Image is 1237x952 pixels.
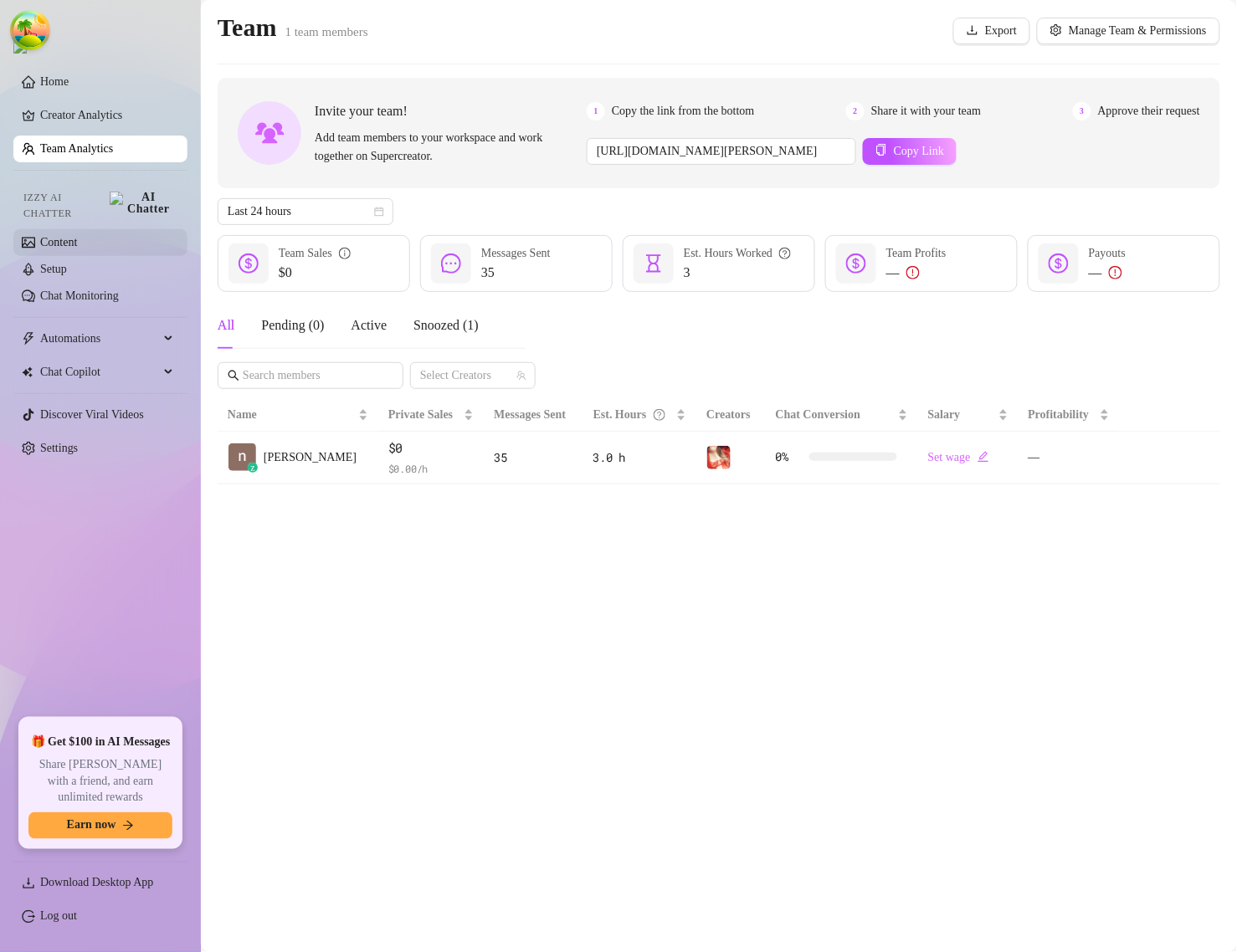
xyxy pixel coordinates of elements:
span: download [22,877,35,890]
span: setting [1050,24,1062,36]
span: thunderbolt [22,332,35,345]
span: Messages Sent [494,408,566,421]
h2: Team [218,12,368,44]
a: Creator Analytics [40,102,174,129]
span: dollar-circle [239,253,259,274]
span: team [516,371,526,381]
span: dollar-circle [1049,253,1069,274]
div: All [218,315,234,335]
input: Search members [243,366,380,385]
div: 35 [494,448,572,467]
span: 1 team members [285,25,368,38]
span: Chat Conversion [776,408,861,421]
span: Manage Team & Permissions [1069,24,1207,38]
span: Active [352,318,388,332]
span: search [228,370,239,381]
div: Pending ( 0 ) [261,315,324,335]
span: Add team members to your workspace and work together on Supercreator. [315,129,580,166]
span: message [441,253,461,274]
span: question-circle [779,244,791,263]
td: — [1019,432,1121,484]
span: 3 [684,263,791,283]
button: Earn nowarrow-right [28,812,172,839]
div: Est. Hours Worked [684,244,791,263]
span: copy [875,144,887,156]
span: Share [PERSON_NAME] with a friend, and earn unlimited rewards [28,756,172,806]
span: info-circle [339,244,351,263]
button: Copy Link [863,138,957,165]
span: arrow-right [122,820,134,832]
img: AI Chatter [110,192,174,215]
img: Nicole [707,446,731,469]
span: question-circle [654,406,665,424]
span: Payouts [1089,247,1126,259]
span: $ 0.00 /h [388,460,474,477]
span: Last 24 hours [228,199,383,224]
span: edit [978,451,989,463]
span: dollar-circle [846,253,866,274]
span: Share it with your team [871,102,981,120]
span: Approve their request [1098,102,1200,120]
span: Copy the link from the bottom [612,102,755,120]
span: download [967,24,978,36]
a: Log out [40,910,77,923]
a: Settings [40,442,78,454]
a: Setup [40,263,67,275]
span: 35 [481,263,551,283]
a: Home [40,75,69,88]
span: Automations [40,325,159,352]
span: Earn now [67,819,116,832]
div: Team Sales [279,244,351,263]
div: — [886,263,947,283]
span: Team Profits [886,247,947,259]
span: 2 [846,102,865,120]
span: Chat Copilot [40,359,159,386]
div: — [1089,263,1126,283]
span: 0 % [776,448,803,466]
span: $0 [388,438,474,458]
span: Invite your team! [315,100,587,121]
span: Izzy AI Chatter [23,190,103,222]
span: Name [228,406,355,424]
span: Copy Link [894,145,944,158]
button: Manage Team & Permissions [1037,18,1220,44]
img: nicole F [228,443,256,471]
div: Est. Hours [593,406,673,424]
a: Chat Monitoring [40,289,119,302]
div: z [248,463,258,473]
a: Team Analytics [40,142,113,155]
span: Profitability [1029,408,1090,421]
span: Salary [928,408,961,421]
span: [PERSON_NAME] [264,448,357,467]
span: 1 [587,102,605,120]
span: 3 [1073,102,1091,120]
div: 3.0 h [593,448,686,467]
span: 🎁 Get $100 in AI Messages [31,734,171,750]
a: Set wageedit [928,451,989,463]
a: Content [40,236,77,248]
span: Export [985,24,1017,38]
button: Export [953,18,1030,44]
span: exclamation-circle [1109,266,1122,279]
span: Download Desktop App [40,877,153,889]
span: Snoozed ( 1 ) [413,318,479,332]
span: Messages Sent [481,247,551,259]
th: Name [218,399,378,432]
span: Private Sales [388,408,453,421]
span: hourglass [644,253,664,274]
span: exclamation-circle [906,266,920,279]
img: Chat Copilot [22,366,33,378]
span: calendar [374,207,384,217]
button: Open Tanstack query devtools [13,13,47,47]
th: Creators [696,399,766,432]
span: $0 [279,263,351,283]
a: Discover Viral Videos [40,408,144,421]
